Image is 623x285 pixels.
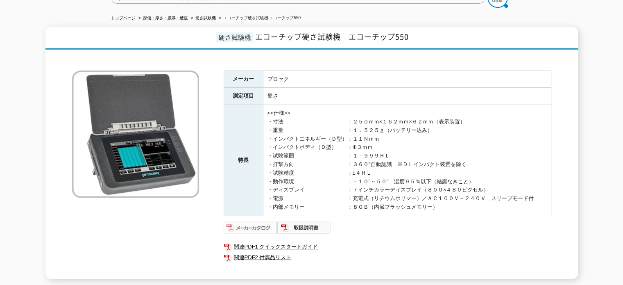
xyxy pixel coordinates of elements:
th: 測定項目 [224,88,263,105]
img: メーカーカタログ [224,221,277,234]
img: 取扱説明書 [277,221,331,234]
td: 硬さ [263,88,551,105]
li: エコーチップ硬さ試験機 エコーチップ550 [217,14,301,23]
a: メーカーカタログ [224,226,277,233]
td: <<仕様>> ・寸法 ：２５０ｍｍ×１６２ｍｍ×６２ｍｍ（表示装置） ・重量 ：１．５２５ｇ（バッテリー込み） ・インパクトエネルギー（Ｄ型）：１１Ｎｍｍ ・インパクトボディ（Ｄ型） ：Φ３ｍｍ... [263,105,551,216]
td: プロセク [263,71,551,88]
a: 硬さ試験機 [195,16,216,20]
a: 関連PDF1 クイックスタートガイド [224,242,551,252]
span: 硬さ試験機 [216,32,253,42]
th: 特長 [224,105,263,216]
img: エコーチップ硬さ試験機 エコーチップ550 [72,71,199,198]
a: 関連PDF2 付属品リスト [224,252,551,263]
a: トップページ [111,16,136,20]
a: 探傷・厚さ・膜厚・硬度 [143,16,188,20]
span: エコーチップ硬さ試験機 エコーチップ550 [255,31,409,42]
a: 取扱説明書 [277,226,331,233]
th: メーカー [224,71,263,88]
